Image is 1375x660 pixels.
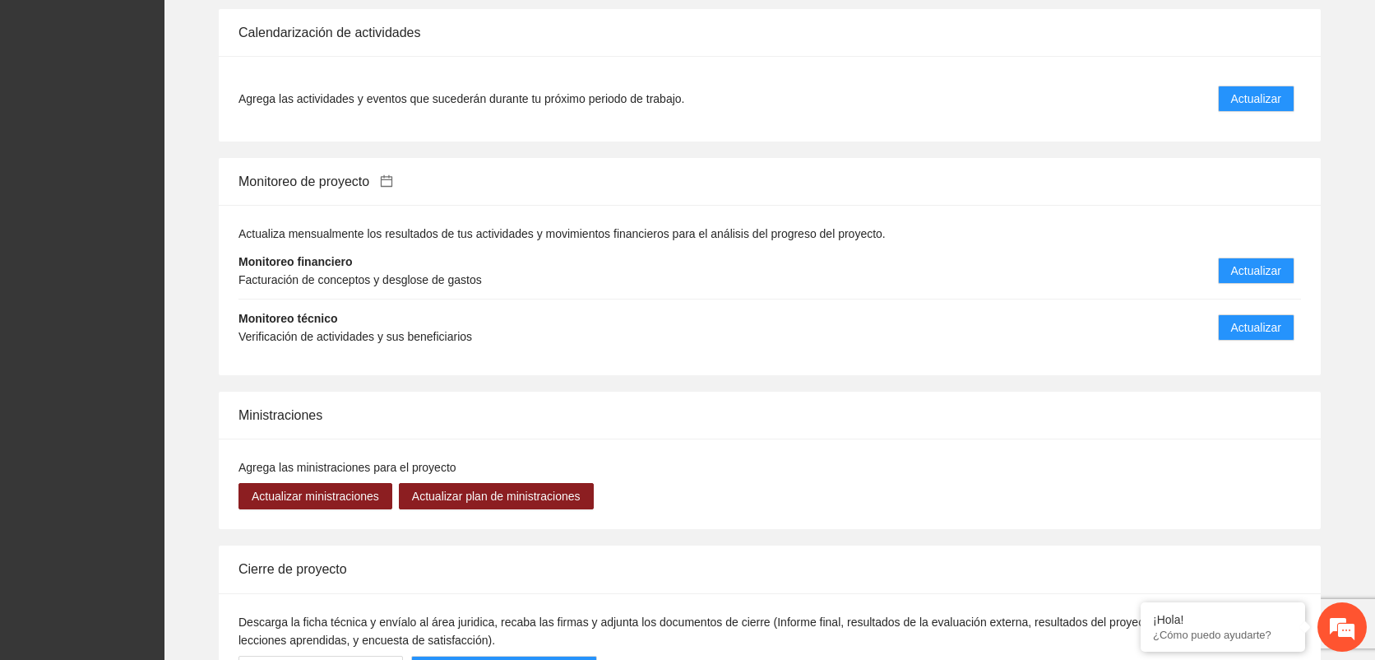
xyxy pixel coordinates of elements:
[1231,90,1281,108] span: Actualizar
[252,487,379,505] span: Actualizar ministraciones
[238,255,352,268] strong: Monitoreo financiero
[86,84,276,105] div: Chatee con nosotros ahora
[238,312,338,325] strong: Monitoreo técnico
[369,174,393,188] a: calendar
[270,8,309,48] div: Minimizar ventana de chat en vivo
[399,483,594,509] button: Actualizar plan de ministraciones
[238,90,684,108] span: Agrega las actividades y eventos que sucederán durante tu próximo periodo de trabajo.
[238,9,1301,56] div: Calendarización de actividades
[1218,314,1294,341] button: Actualizar
[238,490,392,503] a: Actualizar ministraciones
[1231,318,1281,337] span: Actualizar
[238,227,886,240] span: Actualiza mensualmente los resultados de tus actividades y movimientos financieros para el anális...
[238,330,472,343] span: Verificación de actividades y sus beneficiarios
[1153,613,1293,626] div: ¡Hola!
[1231,262,1281,280] span: Actualizar
[238,546,1301,593] div: Cierre de proyecto
[238,158,1301,205] div: Monitoreo de proyecto
[8,449,313,507] textarea: Escriba su mensaje y pulse “Intro”
[412,487,581,505] span: Actualizar plan de ministraciones
[238,483,392,509] button: Actualizar ministraciones
[238,392,1301,439] div: Ministraciones
[238,616,1289,647] span: Descarga la ficha técnica y envíalo al área juridica, recaba las firmas y adjunta los documentos ...
[1218,258,1294,284] button: Actualizar
[1218,86,1294,112] button: Actualizar
[95,220,227,386] span: Estamos en línea.
[380,174,393,188] span: calendar
[238,273,482,286] span: Facturación de conceptos y desglose de gastos
[399,490,594,503] a: Actualizar plan de ministraciones
[1153,629,1293,641] p: ¿Cómo puedo ayudarte?
[238,461,456,474] span: Agrega las ministraciones para el proyecto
